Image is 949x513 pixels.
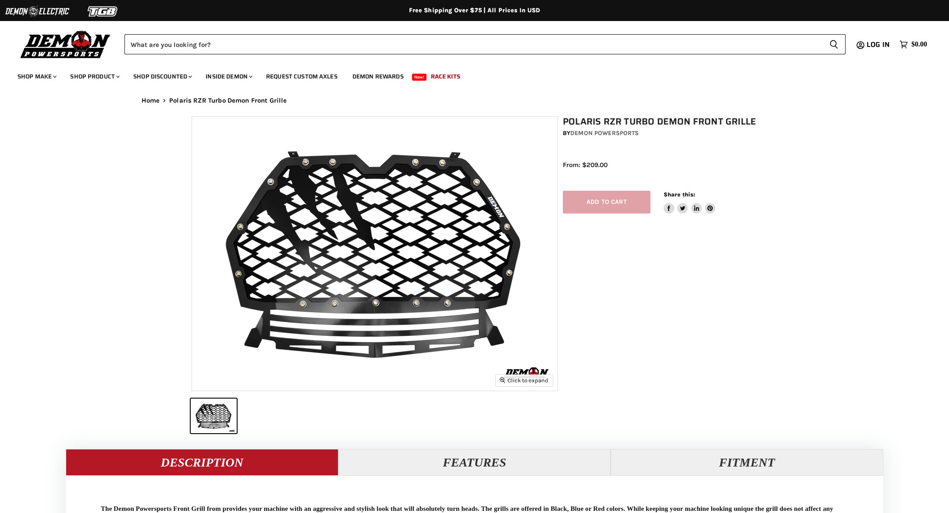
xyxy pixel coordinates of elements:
span: Polaris RZR Turbo Demon Front Grille [169,97,287,104]
form: Product [124,34,846,54]
img: IMAGE [192,117,558,391]
nav: Breadcrumbs [124,97,825,104]
span: $0.00 [911,40,927,49]
a: Home [142,97,160,104]
button: IMAGE thumbnail [191,399,237,433]
button: Click to expand [496,374,553,386]
button: Description [66,449,338,475]
a: Shop Product [64,68,125,85]
a: Request Custom Axles [259,68,344,85]
a: $0.00 [895,38,931,51]
button: Search [822,34,846,54]
div: by [563,128,763,138]
span: From: $209.00 [563,161,608,169]
span: Share this: [664,191,695,198]
span: Click to expand [500,377,548,384]
a: Race Kits [424,68,467,85]
img: Demon Electric Logo 2 [4,3,70,20]
a: Demon Rewards [346,68,410,85]
img: Demon Powersports [18,28,114,60]
ul: Main menu [11,64,925,85]
div: Free Shipping Over $75 | All Prices In USD [124,7,825,14]
span: New! [412,74,427,81]
aside: Share this: [664,191,716,214]
span: Log in [867,39,890,50]
a: Shop Make [11,68,62,85]
button: Features [338,449,611,475]
a: Log in [863,41,895,49]
img: TGB Logo 2 [70,3,136,20]
input: Search [124,34,822,54]
button: Fitment [611,449,883,475]
a: Inside Demon [199,68,258,85]
h1: Polaris RZR Turbo Demon Front Grille [563,116,763,127]
a: Shop Discounted [127,68,197,85]
a: Demon Powersports [570,129,639,137]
